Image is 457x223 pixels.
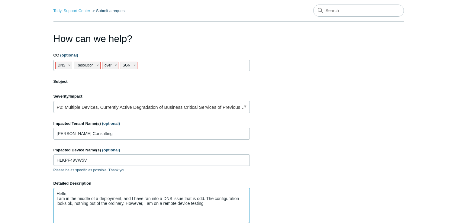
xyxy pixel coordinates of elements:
[53,52,250,58] label: CC
[53,167,250,173] p: Please be as specific as possible. Thank you.
[53,147,250,153] label: Impacted Device Name(s)
[60,53,78,57] span: (optional)
[53,121,250,127] label: Impacted Tenant Name(s)
[114,62,117,69] span: close
[53,79,250,85] label: Subject
[97,62,99,69] span: close
[58,62,65,69] span: DNS
[53,31,250,46] h1: How can we help?
[123,62,130,69] span: SGN
[313,5,404,17] input: Search
[102,148,120,152] span: (optional)
[68,62,70,69] span: close
[53,8,90,13] a: Todyl Support Center
[102,121,120,126] span: (optional)
[76,62,94,69] span: Resolution
[105,62,111,69] span: over
[53,8,92,13] li: Todyl Support Center
[134,62,136,69] span: close
[91,8,126,13] li: Submit a request
[53,93,250,99] label: Severity/Impact
[53,180,250,186] label: Detailed Description
[53,101,250,113] a: P2: Multiple Devices, Currently Active Degradation of Business Critical Services of Previously Wo...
